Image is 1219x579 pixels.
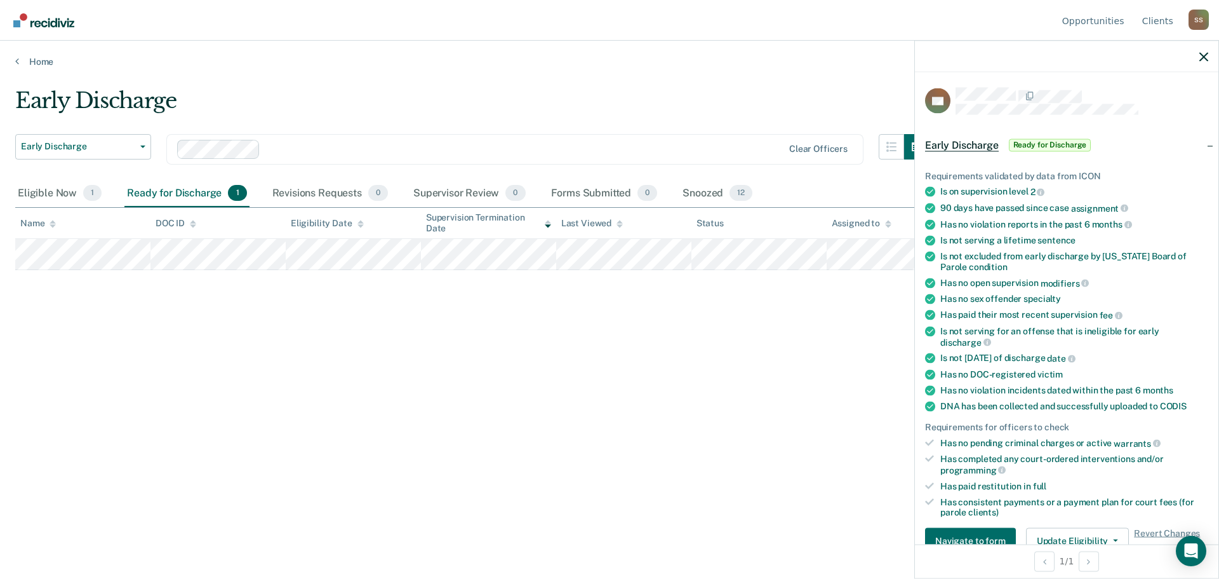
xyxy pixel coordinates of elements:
[940,337,991,347] span: discharge
[270,180,390,208] div: Revisions Requests
[1033,480,1046,491] span: full
[21,141,135,152] span: Early Discharge
[925,170,1208,181] div: Requirements validated by data from ICON
[1189,10,1209,30] button: Profile dropdown button
[696,218,724,229] div: Status
[940,186,1208,198] div: Is on supervision level
[561,218,623,229] div: Last Viewed
[1026,528,1129,554] button: Update Eligibility
[925,528,1021,554] a: Navigate to form link
[940,496,1208,518] div: Has consistent payments or a payment plan for court fees (for parole
[940,480,1208,491] div: Has paid restitution in
[1160,400,1187,411] span: CODIS
[15,56,1204,67] a: Home
[1134,528,1200,554] span: Revert Changes
[15,88,929,124] div: Early Discharge
[1009,139,1091,151] span: Ready for Discharge
[124,180,249,208] div: Ready for Discharge
[940,310,1208,321] div: Has paid their most recent supervision
[940,437,1208,449] div: Has no pending criminal charges or active
[940,385,1208,395] div: Has no violation incidents dated within the past 6
[789,144,848,154] div: Clear officers
[1143,385,1173,395] span: months
[1037,235,1076,245] span: sentence
[228,185,246,201] span: 1
[940,465,1006,475] span: programming
[940,202,1208,214] div: 90 days have passed since case
[1041,278,1089,288] span: modifiers
[968,507,999,517] span: clients)
[925,528,1016,554] button: Navigate to form
[680,180,755,208] div: Snoozed
[940,325,1208,347] div: Is not serving for an offense that is ineligible for early
[1023,294,1061,304] span: specialty
[411,180,528,208] div: Supervisor Review
[1176,536,1206,566] div: Open Intercom Messenger
[1071,203,1128,213] span: assignment
[1037,369,1063,379] span: victim
[940,454,1208,475] div: Has completed any court-ordered interventions and/or
[940,353,1208,364] div: Is not [DATE] of discharge
[637,185,657,201] span: 0
[940,277,1208,289] div: Has no open supervision
[368,185,388,201] span: 0
[969,261,1008,271] span: condition
[832,218,891,229] div: Assigned to
[1114,438,1161,448] span: warrants
[1079,551,1099,571] button: Next Opportunity
[915,125,1218,165] div: Early DischargeReady for Discharge
[729,185,752,201] span: 12
[549,180,660,208] div: Forms Submitted
[1034,551,1055,571] button: Previous Opportunity
[505,185,525,201] span: 0
[13,13,74,27] img: Recidiviz
[925,139,999,151] span: Early Discharge
[1092,219,1132,229] span: months
[1047,353,1075,364] span: date
[915,544,1218,578] div: 1 / 1
[1189,10,1209,30] div: S S
[940,369,1208,379] div: Has no DOC-registered
[940,251,1208,273] div: Is not excluded from early discharge by [US_STATE] Board of Parole
[291,218,364,229] div: Eligibility Date
[925,421,1208,432] div: Requirements for officers to check
[940,294,1208,304] div: Has no sex offender
[15,180,104,208] div: Eligible Now
[940,400,1208,411] div: DNA has been collected and successfully uploaded to
[1030,187,1045,197] span: 2
[156,218,196,229] div: DOC ID
[940,235,1208,246] div: Is not serving a lifetime
[426,212,551,234] div: Supervision Termination Date
[83,185,102,201] span: 1
[1100,310,1122,320] span: fee
[20,218,56,229] div: Name
[940,219,1208,230] div: Has no violation reports in the past 6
